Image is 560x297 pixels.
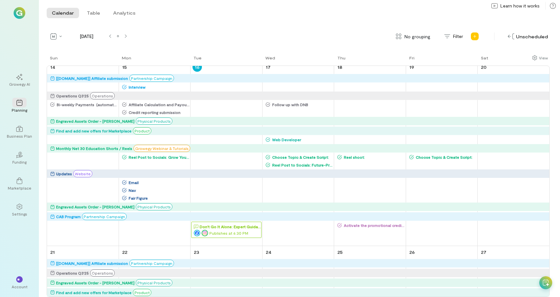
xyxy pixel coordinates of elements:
button: Analytics [108,8,141,18]
button: Calendar [47,8,79,18]
span: Follow up with DNB [270,102,333,107]
span: Choose Topic & Create Script: [270,155,333,160]
span: Activate the promotional credits [342,223,405,228]
a: Settings [8,198,31,222]
div: Operations Q3'25 [56,270,89,276]
td: September 16, 2025 [191,61,262,246]
div: Publishes at 6:30 PM [194,230,261,236]
div: Settings [12,211,27,217]
div: Engraved Assets Order - [PERSON_NAME] [56,118,134,124]
a: September 24, 2025 [264,247,273,257]
div: Funding [12,159,27,165]
span: Fair Figure [127,195,190,201]
a: September 21, 2025 [49,247,56,257]
div: Marketplace [8,185,31,191]
div: Growegy Webinar & Tutorials [134,145,190,152]
div: CAB Program [56,213,81,220]
div: Partnership Campaign [129,75,174,82]
img: Facebook [195,231,199,235]
a: Business Plan [8,120,31,144]
div: Product [133,127,151,134]
a: Tuesday [190,55,203,66]
div: Updates [56,170,72,177]
span: [DATE] [67,33,106,40]
div: Add new [470,31,480,42]
span: Interview [127,84,190,90]
span: Credit reporting submission [127,110,190,115]
span: Affiliate Calculation and Payouts [127,102,190,107]
div: Engraved Assets Order - [PERSON_NAME] [56,279,134,286]
div: Physical Products [136,203,172,210]
div: Find and add new offers for Marketplace [56,128,132,134]
a: September 19, 2025 [408,62,415,72]
div: Sat [481,55,488,60]
div: Sun [50,55,58,60]
a: September 15, 2025 [121,62,128,72]
div: Show columns [531,53,550,62]
div: Don't Go It Alone: Expert Guidance for Your Business [200,223,261,230]
a: Friday [406,55,416,66]
div: Find and add new offers for Marketplace [56,289,132,296]
td: September 15, 2025 [119,61,190,246]
img: Instagram [203,231,207,235]
div: Product [133,289,151,296]
div: View [539,55,548,61]
a: September 14, 2025 [49,62,57,72]
span: Learn how it works [500,3,540,9]
div: Website [73,170,92,177]
a: Monday [119,55,133,66]
button: Table [82,8,105,18]
div: Unscheduled [506,31,550,42]
a: September 18, 2025 [336,62,344,72]
a: September 22, 2025 [121,247,129,257]
a: September 23, 2025 [192,247,201,257]
span: Web Developer [270,137,333,142]
span: No grouping [404,33,430,40]
div: Thu [337,55,345,60]
div: Wed [265,55,275,60]
div: [[DOMAIN_NAME]] Affiliate submission [56,260,128,266]
td: September 14, 2025 [47,61,119,246]
div: Operations [90,269,115,277]
a: September 27, 2025 [480,247,488,257]
span: Filter [453,33,463,40]
a: September 20, 2025 [480,62,488,72]
a: Thursday [334,55,347,66]
div: Growegy AI [9,81,30,87]
div: Business Plan [7,133,32,139]
td: September 17, 2025 [262,61,334,246]
div: Planning [12,107,27,113]
a: Planning [8,94,31,118]
span: Reel Post to Socials: Future-Proof Your Business with Growegy: AI-Driven Business Plans for Small... [270,162,333,167]
a: Growegy AI [8,68,31,92]
td: September 18, 2025 [334,61,406,246]
a: Wednesday [262,55,276,66]
div: Physical Products [136,279,172,286]
a: September 25, 2025 [336,247,344,257]
div: Account [12,284,28,289]
a: September 26, 2025 [408,247,416,257]
span: Email [127,180,190,185]
div: Mon [122,55,131,60]
div: Monthly Net 30 Education Shorts / Reels [56,145,132,152]
a: Saturday [478,55,490,66]
div: Operations Q3'25 [56,93,89,99]
span: Bi-weekly Payments (automated) [55,102,118,107]
div: Tue [193,55,202,60]
td: September 20, 2025 [478,61,549,246]
div: [[DOMAIN_NAME]] Affiliate submission [56,75,128,81]
a: Sunday [47,55,59,66]
div: Partnership Campaign [129,260,174,267]
span: Nav [127,188,190,193]
a: September 16, 2025 [192,62,202,72]
a: September 17, 2025 [264,62,272,72]
div: Engraved Assets Order - [PERSON_NAME] [56,204,134,210]
div: Physical Products [136,118,172,125]
div: Operations [90,92,115,99]
div: Fri [409,55,414,60]
a: Funding [8,146,31,170]
div: Partnership Campaign [82,213,127,220]
span: Reel Post to Socials: Grow Your Business with AI: Discover Growegy's Tailored Solutions for Small... [127,155,190,160]
span: Choose Topic & Create Script: [414,155,477,160]
span: Reel shoot: [342,155,405,160]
